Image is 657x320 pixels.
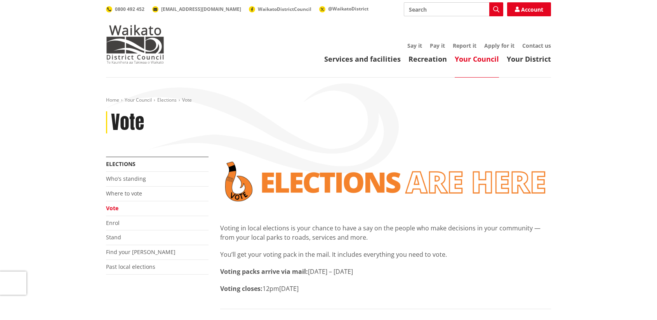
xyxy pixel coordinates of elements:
[106,6,144,12] a: 0800 492 452
[106,25,164,64] img: Waikato District Council - Te Kaunihera aa Takiwaa o Waikato
[106,204,118,212] a: Vote
[220,223,551,242] p: Voting in local elections is your chance to have a say on the people who make decisions in your c...
[249,6,311,12] a: WaikatoDistrictCouncil
[106,248,176,256] a: Find your [PERSON_NAME]
[220,284,262,293] strong: Voting closes:
[125,97,152,103] a: Your Council
[111,111,144,134] h1: Vote
[106,160,136,168] a: Elections
[430,42,445,49] a: Pay it
[106,175,146,182] a: Who's standing
[182,97,192,103] span: Vote
[453,42,476,49] a: Report it
[106,263,155,270] a: Past local elections
[106,190,142,197] a: Where to vote
[258,6,311,12] span: WaikatoDistrictCouncil
[408,54,447,64] a: Recreation
[507,2,551,16] a: Account
[220,267,308,276] strong: Voting packs arrive via mail:
[522,42,551,49] a: Contact us
[157,97,177,103] a: Elections
[161,6,241,12] span: [EMAIL_ADDRESS][DOMAIN_NAME]
[507,54,551,64] a: Your District
[220,157,551,206] img: Vote banner transparent
[407,42,422,49] a: Say it
[220,267,551,276] p: [DATE] – [DATE]
[106,219,120,227] a: Enrol
[319,5,368,12] a: @WaikatoDistrict
[106,97,551,104] nav: breadcrumb
[262,284,299,293] span: 12pm[DATE]
[106,97,119,103] a: Home
[115,6,144,12] span: 0800 492 452
[404,2,503,16] input: Search input
[328,5,368,12] span: @WaikatoDistrict
[220,250,551,259] p: You’ll get your voting pack in the mail. It includes everything you need to vote.
[455,54,499,64] a: Your Council
[324,54,401,64] a: Services and facilities
[152,6,241,12] a: [EMAIL_ADDRESS][DOMAIN_NAME]
[484,42,514,49] a: Apply for it
[106,234,121,241] a: Stand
